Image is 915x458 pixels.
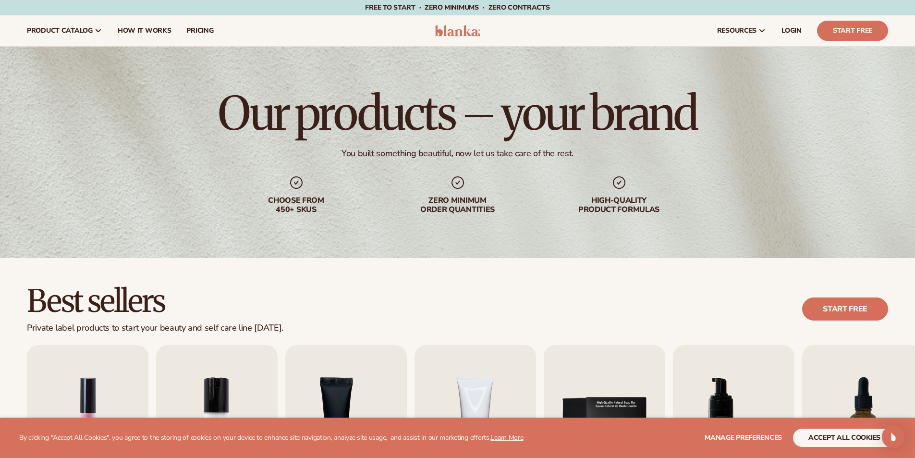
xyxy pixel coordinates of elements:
[365,3,549,12] span: Free to start · ZERO minimums · ZERO contracts
[705,429,782,447] button: Manage preferences
[19,434,524,442] p: By clicking "Accept All Cookies", you agree to the storing of cookies on your device to enhance s...
[118,27,171,35] span: How It Works
[802,297,888,321] a: Start free
[186,27,213,35] span: pricing
[490,433,523,442] a: Learn More
[882,425,905,448] div: Open Intercom Messenger
[781,27,802,35] span: LOGIN
[705,433,782,442] span: Manage preferences
[27,285,283,317] h2: Best sellers
[27,27,93,35] span: product catalog
[817,21,888,41] a: Start Free
[342,148,573,159] div: You built something beautiful, now let us take care of the rest.
[717,27,756,35] span: resources
[396,196,519,214] div: Zero minimum order quantities
[235,196,358,214] div: Choose from 450+ Skus
[27,323,283,334] div: Private label products to start your beauty and self care line [DATE].
[558,196,681,214] div: High-quality product formulas
[709,15,774,46] a: resources
[793,429,896,447] button: accept all cookies
[774,15,809,46] a: LOGIN
[218,90,696,136] h1: Our products – your brand
[435,25,480,37] img: logo
[110,15,179,46] a: How It Works
[179,15,221,46] a: pricing
[19,15,110,46] a: product catalog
